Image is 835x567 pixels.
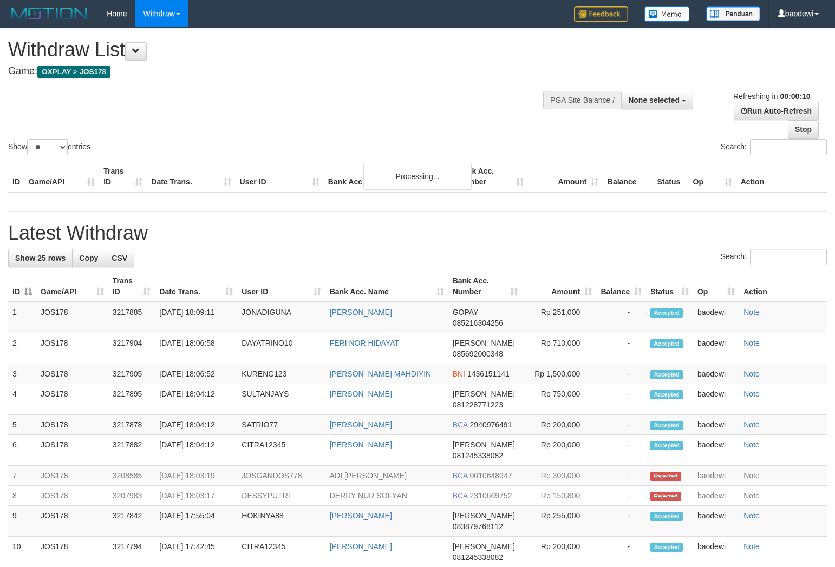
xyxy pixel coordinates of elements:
[8,384,36,415] td: 4
[644,6,690,22] img: Button%20Memo.svg
[733,92,810,101] span: Refreshing in:
[8,364,36,384] td: 3
[8,271,36,302] th: ID: activate to sort column descending
[743,542,760,551] a: Note
[363,163,472,190] div: Processing...
[108,384,155,415] td: 3217895
[706,6,760,21] img: panduan.png
[330,339,399,347] a: FERI NOR HIDAYAT
[453,308,478,317] span: GOPAY
[453,319,503,327] span: Copy 085216304256 to clipboard
[330,542,392,551] a: [PERSON_NAME]
[36,271,108,302] th: Game/API: activate to sort column ascending
[155,415,237,435] td: [DATE] 18:04:12
[453,370,465,378] span: BNI
[8,506,36,537] td: 9
[155,364,237,384] td: [DATE] 18:06:52
[596,466,646,486] td: -
[574,6,628,22] img: Feedback.jpg
[736,161,827,192] th: Action
[237,302,325,333] td: JONADIGUNA
[453,471,468,480] span: BCA
[693,415,739,435] td: baodewi
[155,271,237,302] th: Date Trans.: activate to sort column ascending
[99,161,147,192] th: Trans ID
[739,271,827,302] th: Action
[621,91,693,109] button: None selected
[155,506,237,537] td: [DATE] 17:55:04
[470,420,512,429] span: Copy 2940976491 to clipboard
[470,471,512,480] span: Copy 0010648947 to clipboard
[650,421,683,430] span: Accepted
[596,384,646,415] td: -
[36,506,108,537] td: JOS178
[330,440,392,449] a: [PERSON_NAME]
[693,384,739,415] td: baodewi
[596,333,646,364] td: -
[522,435,596,466] td: Rp 200,000
[453,553,503,562] span: Copy 081245338082 to clipboard
[743,308,760,317] a: Note
[743,511,760,520] a: Note
[453,390,515,398] span: [PERSON_NAME]
[743,420,760,429] a: Note
[330,308,392,317] a: [PERSON_NAME]
[108,333,155,364] td: 3217904
[653,161,688,192] th: Status
[237,466,325,486] td: JOSGANDOS778
[522,384,596,415] td: Rp 750,000
[108,415,155,435] td: 3217878
[693,466,739,486] td: baodewi
[330,491,407,500] a: DERRY NUR SOFYAN
[734,102,819,120] a: Run Auto-Refresh
[650,492,681,501] span: Rejected
[36,466,108,486] td: JOS178
[453,161,528,192] th: Bank Acc. Number
[453,451,503,460] span: Copy 081245338082 to clipboard
[8,161,24,192] th: ID
[36,486,108,506] td: JOS178
[596,415,646,435] td: -
[650,339,683,348] span: Accepted
[24,161,99,192] th: Game/API
[650,543,683,552] span: Accepted
[596,486,646,506] td: -
[330,370,431,378] a: [PERSON_NAME] MAHDIYIN
[453,511,515,520] span: [PERSON_NAME]
[453,350,503,358] span: Copy 085692000348 to clipboard
[603,161,653,192] th: Balance
[237,364,325,384] td: KURENG123
[36,384,108,415] td: JOS178
[522,302,596,333] td: Rp 251,000
[693,302,739,333] td: baodewi
[528,161,603,192] th: Amount
[689,161,736,192] th: Op
[8,435,36,466] td: 6
[237,271,325,302] th: User ID: activate to sort column ascending
[237,435,325,466] td: CITRA12345
[453,339,515,347] span: [PERSON_NAME]
[8,333,36,364] td: 2
[108,364,155,384] td: 3217905
[596,435,646,466] td: -
[453,420,468,429] span: BCA
[112,254,127,262] span: CSV
[522,333,596,364] td: Rp 710,000
[743,370,760,378] a: Note
[721,249,827,265] label: Search:
[8,466,36,486] td: 7
[743,390,760,398] a: Note
[27,139,68,155] select: Showentries
[79,254,98,262] span: Copy
[325,271,448,302] th: Bank Acc. Name: activate to sort column ascending
[155,384,237,415] td: [DATE] 18:04:12
[108,486,155,506] td: 3207983
[693,486,739,506] td: baodewi
[36,333,108,364] td: JOS178
[330,471,407,480] a: ADI [PERSON_NAME]
[453,400,503,409] span: Copy 081228771223 to clipboard
[36,415,108,435] td: JOS178
[693,271,739,302] th: Op: activate to sort column ascending
[330,511,392,520] a: [PERSON_NAME]
[522,466,596,486] td: Rp 300,000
